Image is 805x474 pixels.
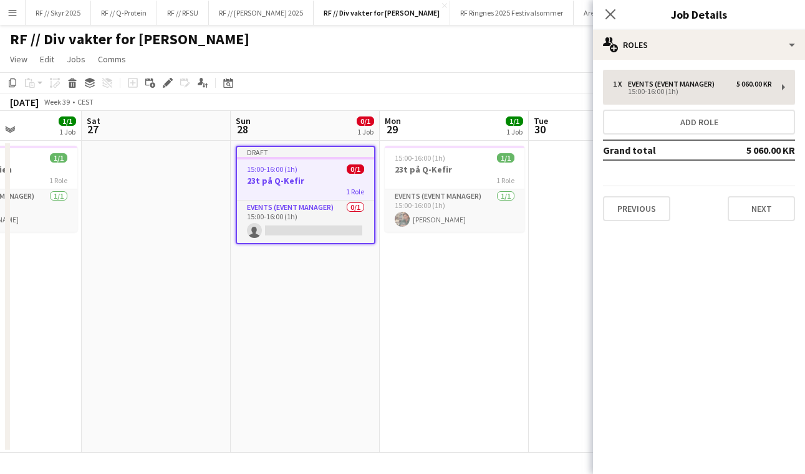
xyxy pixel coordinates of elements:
[728,196,795,221] button: Next
[236,115,251,126] span: Sun
[593,6,805,22] h3: Job Details
[613,80,628,88] div: 1 x
[346,187,364,196] span: 1 Role
[5,51,32,67] a: View
[93,51,131,67] a: Comms
[40,54,54,65] span: Edit
[62,51,90,67] a: Jobs
[157,1,209,25] button: RF // RFSU
[628,80,720,88] div: Events (Event Manager)
[77,97,94,107] div: CEST
[613,88,772,95] div: 15:00-16:00 (1h)
[59,127,75,136] div: 1 Job
[67,54,85,65] span: Jobs
[236,146,375,244] app-job-card: Draft15:00-16:00 (1h)0/123t på Q-Kefir1 RoleEvents (Event Manager)0/115:00-16:00 (1h)
[534,115,548,126] span: Tue
[383,122,401,136] span: 29
[450,1,574,25] button: RF Ringnes 2025 Festivalsommer
[50,153,67,163] span: 1/1
[209,1,314,25] button: RF // [PERSON_NAME] 2025
[574,1,693,25] button: Arena // A Walk in the Park 2025
[385,164,524,175] h3: 23t på Q-Kefir
[237,147,374,157] div: Draft
[49,176,67,185] span: 1 Role
[716,140,795,160] td: 5 060.00 KR
[603,140,716,160] td: Grand total
[496,176,514,185] span: 1 Role
[87,115,100,126] span: Sat
[532,122,548,136] span: 30
[593,30,805,60] div: Roles
[347,164,364,174] span: 0/1
[395,153,445,163] span: 15:00-16:00 (1h)
[98,54,126,65] span: Comms
[10,96,39,108] div: [DATE]
[314,1,450,25] button: RF // Div vakter for [PERSON_NAME]
[59,116,76,126] span: 1/1
[247,164,297,174] span: 15:00-16:00 (1h)
[357,116,374,126] span: 0/1
[385,146,524,232] app-job-card: 15:00-16:00 (1h)1/123t på Q-Kefir1 RoleEvents (Event Manager)1/115:00-16:00 (1h)[PERSON_NAME]
[385,115,401,126] span: Mon
[41,97,72,107] span: Week 39
[234,122,251,136] span: 28
[736,80,772,88] div: 5 060.00 KR
[26,1,91,25] button: RF // Skyr 2025
[506,127,523,136] div: 1 Job
[35,51,59,67] a: Edit
[603,110,795,135] button: Add role
[357,127,374,136] div: 1 Job
[10,30,249,49] h1: RF // Div vakter for [PERSON_NAME]
[603,196,670,221] button: Previous
[91,1,157,25] button: RF // Q-Protein
[506,116,523,126] span: 1/1
[85,122,100,136] span: 27
[10,54,27,65] span: View
[385,189,524,232] app-card-role: Events (Event Manager)1/115:00-16:00 (1h)[PERSON_NAME]
[237,175,374,186] h3: 23t på Q-Kefir
[237,201,374,243] app-card-role: Events (Event Manager)0/115:00-16:00 (1h)
[497,153,514,163] span: 1/1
